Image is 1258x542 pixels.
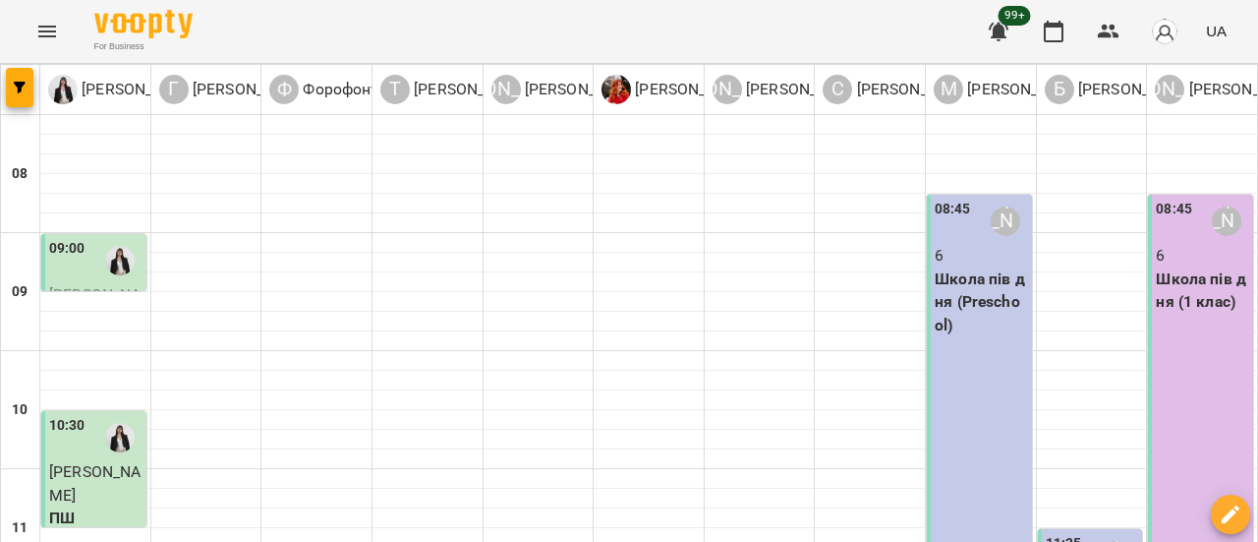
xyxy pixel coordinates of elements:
label: 10:30 [49,415,86,437]
img: avatar_s.png [1151,18,1178,45]
span: [PERSON_NAME] [49,462,141,505]
p: [PERSON_NAME] [410,78,533,101]
p: [PERSON_NAME] [742,78,865,101]
p: [PERSON_NAME] [631,78,754,101]
div: Б [1045,75,1074,104]
button: Menu [24,8,71,55]
h6: 10 [12,399,28,421]
a: Ш [PERSON_NAME] [601,75,754,104]
div: Коваленко Аміна [48,75,200,104]
p: [PERSON_NAME] [1074,78,1197,101]
div: [PERSON_NAME] [713,75,742,104]
a: Б [PERSON_NAME] [1045,75,1197,104]
label: 08:45 [935,199,971,220]
p: ПШ [49,507,143,530]
h6: 11 [12,517,28,539]
span: For Business [94,40,193,53]
div: Ф [269,75,299,104]
p: [PERSON_NAME] [78,78,200,101]
div: М [934,75,963,104]
div: Т [380,75,410,104]
p: 6 [935,244,1028,268]
img: Voopty Logo [94,10,193,38]
label: 08:45 [1156,199,1192,220]
div: [PERSON_NAME] [1155,75,1184,104]
img: Коваленко Аміна [105,423,135,452]
h6: 08 [12,163,28,185]
p: [PERSON_NAME] [852,78,975,101]
div: Курченко Олександра [491,75,644,104]
a: [PERSON_NAME] [PERSON_NAME] [491,75,644,104]
label: 09:00 [49,238,86,260]
img: Коваленко Аміна [105,246,135,275]
div: Г [159,75,189,104]
p: [PERSON_NAME] [963,78,1086,101]
a: К [PERSON_NAME] [48,75,200,104]
p: Школа пів дня (1 клас) [1156,268,1249,314]
a: [PERSON_NAME] [PERSON_NAME] [713,75,865,104]
div: Мінакова Олена [991,207,1020,236]
a: Г [PERSON_NAME] [159,75,312,104]
span: 99+ [999,6,1031,26]
p: [PERSON_NAME] [521,78,644,101]
p: [PERSON_NAME] [189,78,312,101]
a: С [PERSON_NAME] [823,75,975,104]
p: 6 [1156,244,1249,268]
div: [PERSON_NAME] [491,75,521,104]
div: Білошицька Діана [1045,75,1197,104]
p: Школа пів дня (Preschool) [935,268,1028,337]
div: Мінакова Олена [934,75,1086,104]
span: UA [1206,21,1227,41]
div: С [823,75,852,104]
div: Ануфрієва Ксенія [1212,207,1241,236]
div: Собченко Катерина [823,75,975,104]
a: М [PERSON_NAME] [934,75,1086,104]
span: [PERSON_NAME] [49,285,141,328]
a: Т [PERSON_NAME] [380,75,533,104]
div: Форофонтова Олена [269,75,529,104]
img: Ш [601,75,631,104]
h6: 09 [12,281,28,303]
p: Форофонтова [PERSON_NAME] [299,78,529,101]
img: К [48,75,78,104]
button: UA [1198,13,1234,49]
a: Ф Форофонтова [PERSON_NAME] [269,75,529,104]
